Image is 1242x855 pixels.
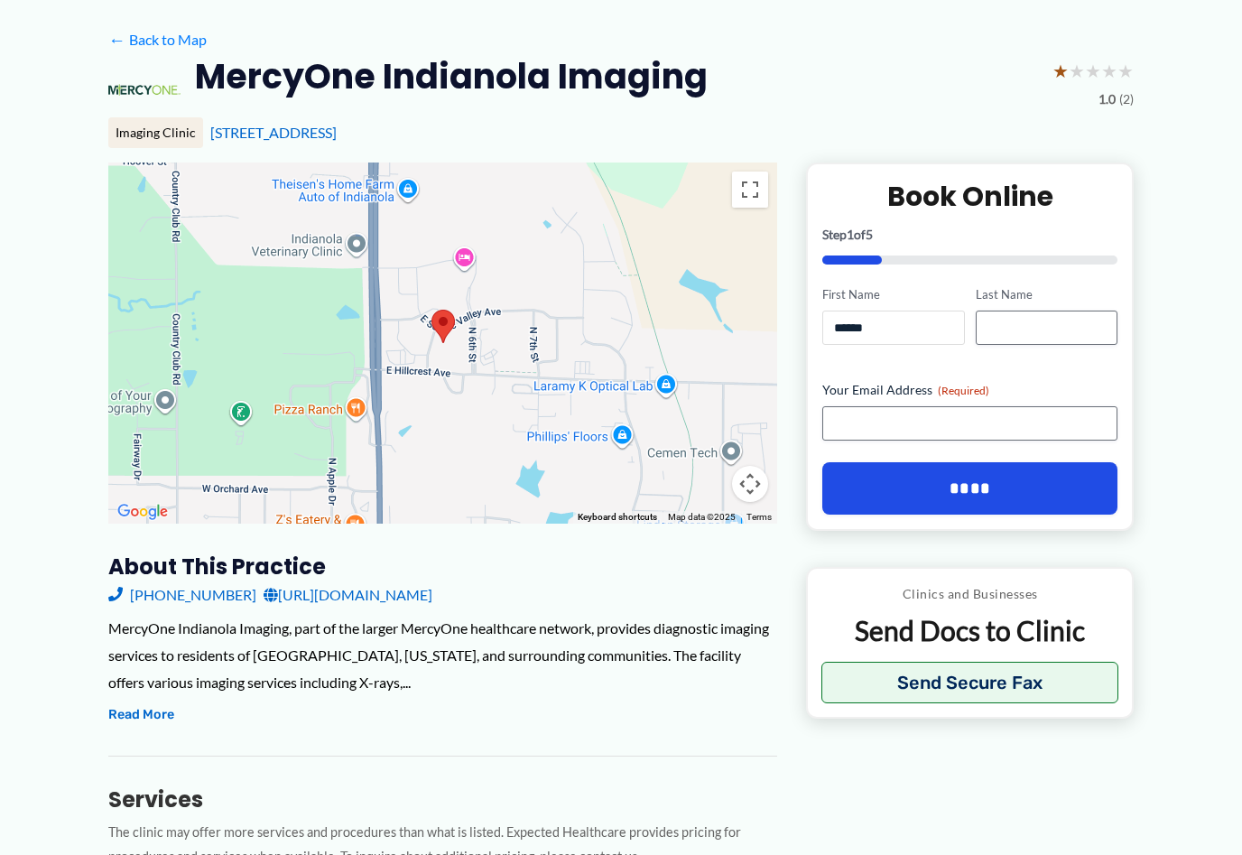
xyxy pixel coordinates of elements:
[1069,54,1085,88] span: ★
[938,384,989,397] span: (Required)
[113,500,172,524] a: Open this area in Google Maps (opens a new window)
[108,615,777,695] div: MercyOne Indianola Imaging, part of the larger MercyOne healthcare network, provides diagnostic i...
[1085,54,1101,88] span: ★
[822,179,1117,214] h2: Book Online
[108,26,207,53] a: ←Back to Map
[108,704,174,726] button: Read More
[821,613,1118,648] p: Send Docs to Clinic
[1101,54,1117,88] span: ★
[847,227,854,242] span: 1
[821,582,1118,606] p: Clinics and Businesses
[1117,54,1134,88] span: ★
[1098,88,1116,111] span: 1.0
[108,31,125,48] span: ←
[866,227,873,242] span: 5
[822,228,1117,241] p: Step of
[732,172,768,208] button: Toggle fullscreen view
[976,286,1117,303] label: Last Name
[822,381,1117,399] label: Your Email Address
[732,466,768,502] button: Map camera controls
[822,286,964,303] label: First Name
[108,553,777,581] h3: About this practice
[578,511,657,524] button: Keyboard shortcuts
[113,500,172,524] img: Google
[1052,54,1069,88] span: ★
[108,581,256,609] a: [PHONE_NUMBER]
[210,124,337,141] a: [STREET_ADDRESS]
[668,512,736,522] span: Map data ©2025
[195,54,708,98] h2: MercyOne Indianola Imaging
[108,785,777,813] h3: Services
[108,117,203,148] div: Imaging Clinic
[746,512,772,522] a: Terms
[821,662,1118,703] button: Send Secure Fax
[1119,88,1134,111] span: (2)
[264,581,432,609] a: [URL][DOMAIN_NAME]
